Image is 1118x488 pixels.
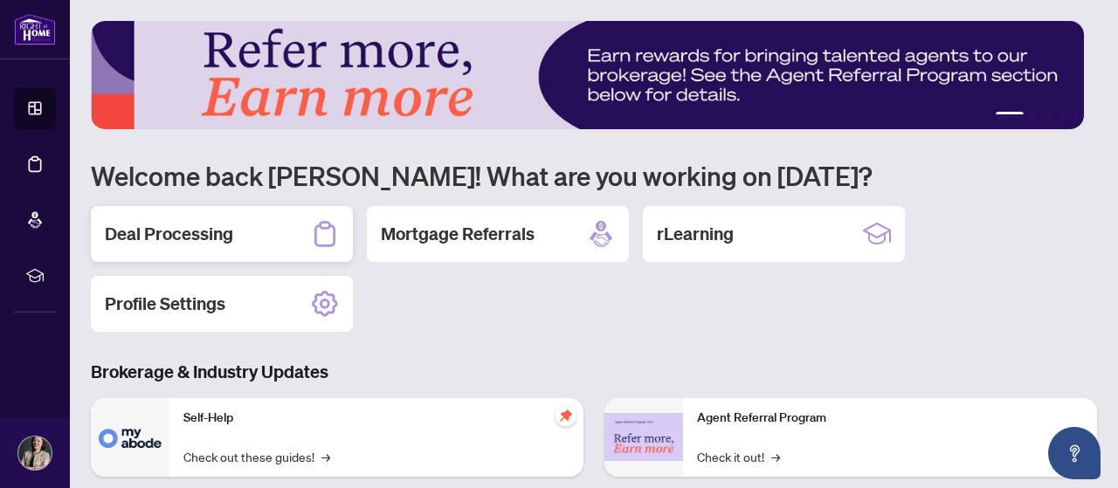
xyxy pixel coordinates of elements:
[91,21,1084,129] img: Slide 0
[105,292,225,316] h2: Profile Settings
[183,447,330,466] a: Check out these guides!→
[1045,112,1052,119] button: 3
[381,222,535,246] h2: Mortgage Referrals
[91,360,1097,384] h3: Brokerage & Industry Updates
[321,447,330,466] span: →
[697,409,1083,428] p: Agent Referral Program
[91,159,1097,192] h1: Welcome back [PERSON_NAME]! What are you working on [DATE]?
[697,447,780,466] a: Check it out!→
[105,222,233,246] h2: Deal Processing
[604,413,683,461] img: Agent Referral Program
[91,398,169,477] img: Self-Help
[657,222,734,246] h2: rLearning
[1048,427,1101,479] button: Open asap
[183,409,569,428] p: Self-Help
[18,436,52,470] img: Profile Icon
[556,405,576,426] span: pushpin
[1073,112,1080,119] button: 5
[996,112,1024,119] button: 1
[1059,112,1066,119] button: 4
[14,13,56,45] img: logo
[1031,112,1038,119] button: 2
[771,447,780,466] span: →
